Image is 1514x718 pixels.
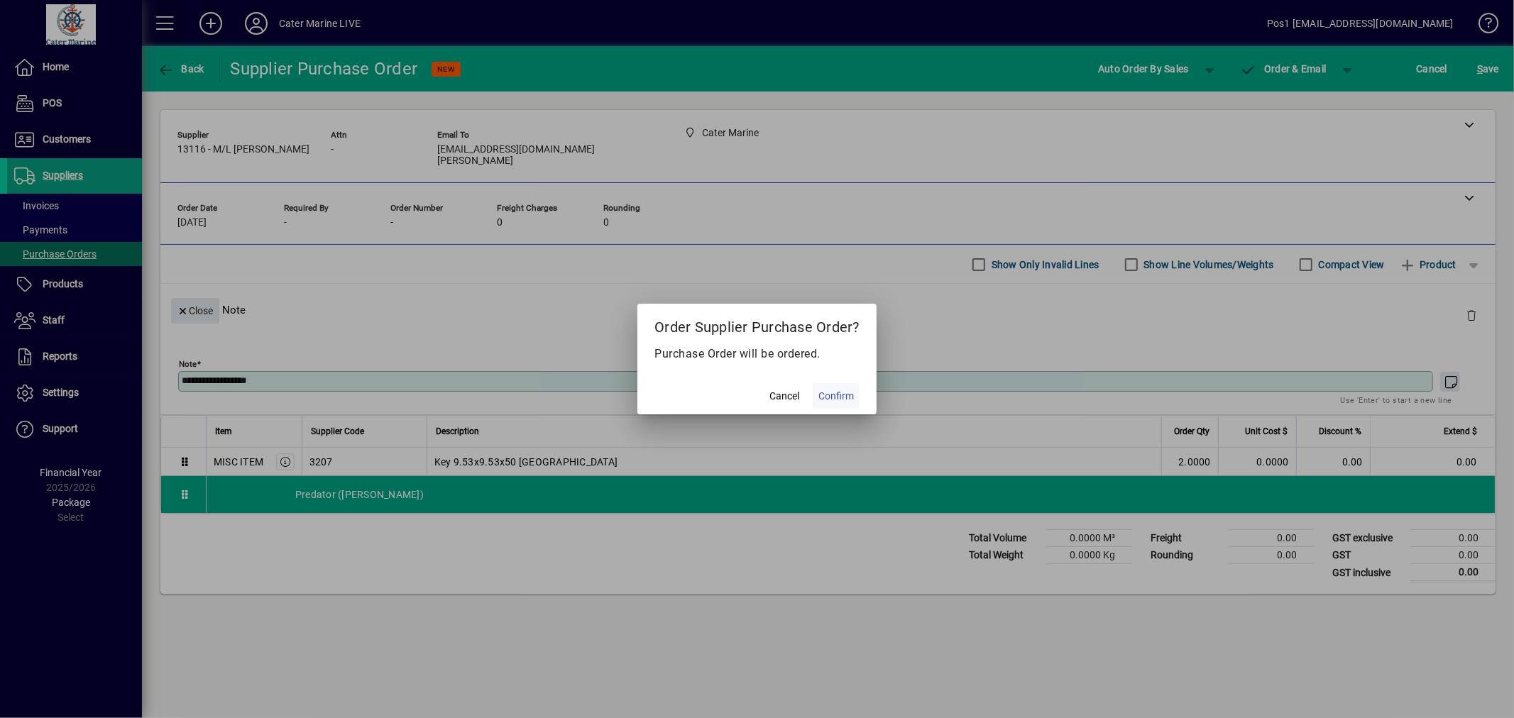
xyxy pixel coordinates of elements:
h2: Order Supplier Purchase Order? [637,304,877,345]
p: Purchase Order will be ordered. [654,346,860,363]
span: Cancel [769,389,799,404]
button: Confirm [813,383,860,409]
button: Cancel [762,383,807,409]
span: Confirm [818,389,854,404]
